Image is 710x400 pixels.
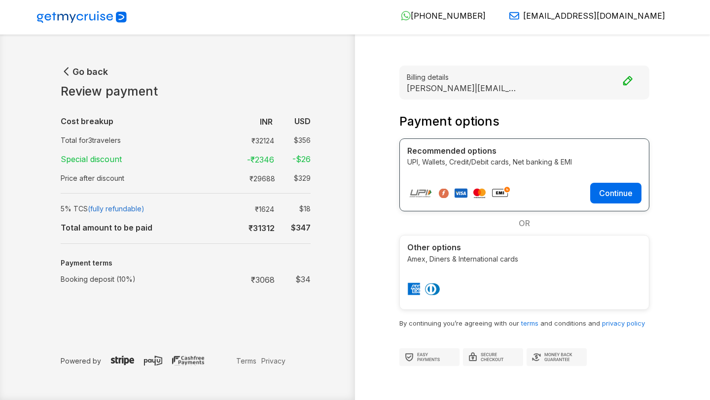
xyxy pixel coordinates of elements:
h4: Other options [407,243,641,252]
td: : [223,149,228,169]
td: ₹ 29688 [242,171,279,185]
td: : [223,218,228,237]
td: : [223,269,228,289]
a: Terms [234,356,259,366]
img: WhatsApp [401,11,411,21]
p: By continuing you’re agreeing with our and conditions and [399,318,649,329]
h1: Review payment [61,84,311,99]
td: : [223,169,228,187]
p: [PERSON_NAME] | [EMAIL_ADDRESS][DOMAIN_NAME] [407,83,520,93]
button: Go back [61,66,108,77]
h3: Payment options [399,114,649,129]
a: [PHONE_NUMBER] [393,11,486,21]
td: ₹ 32124 [242,133,278,147]
a: privacy policy [602,319,645,327]
small: Billing details [407,72,642,82]
p: Amex, Diners & International cards [407,254,641,264]
strong: -$ 26 [292,154,311,164]
td: Price after discount [61,169,223,187]
td: : [223,200,228,218]
td: $ 18 [278,201,311,216]
strong: Special discount [61,154,122,164]
td: : [223,111,228,131]
td: : [223,131,228,149]
button: Continue [590,183,641,203]
h4: Recommended options [407,146,641,156]
b: Cost breakup [61,116,113,126]
img: payu [144,356,162,366]
a: [EMAIL_ADDRESS][DOMAIN_NAME] [501,11,665,21]
b: INR [260,117,273,127]
img: stripe [111,356,134,366]
td: 5% TCS [61,200,223,218]
strong: -₹ 2346 [247,155,274,165]
td: $ 356 [278,133,311,147]
td: $ 329 [279,171,311,185]
td: Booking deposit (10%) [61,269,223,289]
span: [PHONE_NUMBER] [411,11,486,21]
b: $ 347 [291,223,311,233]
strong: $ 34 [295,274,311,284]
img: Email [509,11,519,21]
a: terms [521,319,538,327]
td: ₹ 1624 [242,201,278,216]
p: UPI, Wallets, Credit/Debit cards, Net banking & EMI [407,157,641,167]
b: ₹ 31312 [248,223,275,233]
b: Total amount to be paid [61,223,152,233]
a: Privacy [259,356,288,366]
td: Total for 3 travelers [61,131,223,149]
span: [EMAIL_ADDRESS][DOMAIN_NAME] [523,11,665,21]
h5: Payment terms [61,259,311,267]
strong: ₹ 3068 [251,275,275,285]
img: cashfree [172,356,204,366]
b: USD [294,116,311,126]
span: (fully refundable) [88,204,144,213]
div: OR [399,211,649,235]
p: Powered by [61,356,234,366]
